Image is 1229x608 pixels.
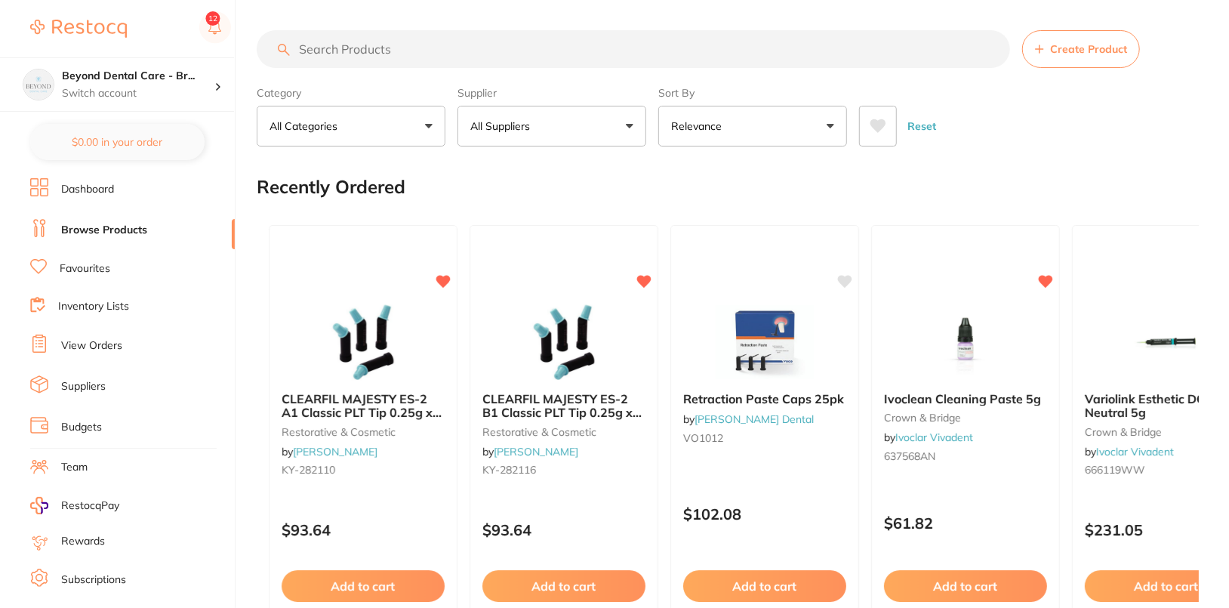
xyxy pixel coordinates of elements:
[257,86,445,100] label: Category
[482,570,645,602] button: Add to cart
[293,445,377,458] a: [PERSON_NAME]
[282,445,377,458] span: by
[257,106,445,147] button: All Categories
[658,106,847,147] button: Relevance
[1117,304,1215,380] img: Variolink Esthetic DC Neutral 5g
[482,464,645,476] small: KY-282116
[30,124,205,160] button: $0.00 in your order
[658,86,847,100] label: Sort By
[884,392,1047,406] b: Ivoclean Cleaning Paste 5g
[457,86,646,100] label: Supplier
[282,392,445,420] b: CLEARFIL MAJESTY ES-2 A1 Classic PLT Tip 0.25g x 20
[62,86,214,101] p: Switch account
[282,464,445,476] small: KY-282110
[1085,445,1174,458] span: by
[30,497,48,514] img: RestocqPay
[61,182,114,197] a: Dashboard
[1096,445,1174,458] a: Ivoclar Vivadent
[482,392,645,420] b: CLEARFIL MAJESTY ES-2 B1 Classic PLT Tip 0.25g x 20
[482,426,645,438] small: restorative & cosmetic
[671,119,728,134] p: Relevance
[282,570,445,602] button: Add to cart
[494,445,578,458] a: [PERSON_NAME]
[916,304,1015,380] img: Ivoclean Cleaning Paste 5g
[895,431,973,444] a: Ivoclar Vivadent
[61,223,147,238] a: Browse Products
[683,432,846,444] small: VO1012
[61,498,119,514] span: RestocqPay
[257,30,1010,68] input: Search Products
[270,119,343,134] p: All Categories
[58,299,129,314] a: Inventory Lists
[1050,43,1127,55] span: Create Product
[61,420,102,435] a: Budgets
[61,379,106,394] a: Suppliers
[61,460,88,475] a: Team
[482,445,578,458] span: by
[683,412,814,426] span: by
[62,69,214,84] h4: Beyond Dental Care - Brighton
[257,177,405,198] h2: Recently Ordered
[282,521,445,539] p: $93.64
[61,534,105,549] a: Rewards
[884,412,1047,424] small: crown & bridge
[695,412,814,426] a: [PERSON_NAME] Dental
[683,392,846,406] b: Retraction Paste Caps 25pk
[30,11,127,46] a: Restocq Logo
[282,426,445,438] small: restorative & cosmetic
[61,573,126,588] a: Subscriptions
[884,570,1047,602] button: Add to cart
[884,431,973,444] span: by
[30,497,119,514] a: RestocqPay
[683,570,846,602] button: Add to cart
[30,20,127,38] img: Restocq Logo
[470,119,536,134] p: All Suppliers
[1022,30,1140,68] button: Create Product
[61,338,122,353] a: View Orders
[60,261,110,276] a: Favourites
[716,304,814,380] img: Retraction Paste Caps 25pk
[314,304,412,380] img: CLEARFIL MAJESTY ES-2 A1 Classic PLT Tip 0.25g x 20
[515,304,613,380] img: CLEARFIL MAJESTY ES-2 B1 Classic PLT Tip 0.25g x 20
[884,450,1047,462] small: 637568AN
[482,521,645,539] p: $93.64
[23,69,54,100] img: Beyond Dental Care - Brighton
[884,514,1047,532] p: $61.82
[683,505,846,523] p: $102.08
[457,106,646,147] button: All Suppliers
[903,106,941,147] button: Reset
